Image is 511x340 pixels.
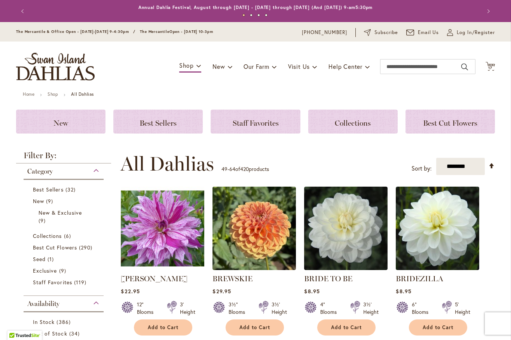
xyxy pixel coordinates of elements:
[304,274,352,283] a: BRIDE TO BE
[33,330,96,337] a: Out of Stock 34
[302,29,347,36] a: [PHONE_NUMBER]
[33,255,46,263] span: Seed
[226,319,284,336] button: Add to Cart
[59,267,68,275] span: 9
[212,288,231,295] span: $29.95
[33,267,96,275] a: Exclusive
[121,264,204,272] a: Brandon Michael
[457,29,495,36] span: Log In/Register
[412,301,433,316] div: 6" Blooms
[233,119,279,128] span: Staff Favorites
[69,330,82,337] span: 34
[212,264,296,272] a: BREWSKIE
[79,243,94,251] span: 290
[396,264,479,272] a: BRIDEZILLA
[121,187,204,270] img: Brandon Michael
[317,319,376,336] button: Add to Cart
[16,110,105,134] a: New
[320,301,341,316] div: 4" Blooms
[229,301,250,316] div: 3½" Blooms
[331,324,362,331] span: Add to Cart
[212,274,253,283] a: BREWSKIE
[229,165,235,172] span: 64
[27,300,59,308] span: Availability
[121,274,187,283] a: [PERSON_NAME]
[74,278,88,286] span: 119
[374,29,398,36] span: Subscribe
[137,301,158,316] div: 12" Blooms
[140,119,177,128] span: Best Sellers
[308,110,398,134] a: Collections
[221,163,269,175] p: - of products
[148,324,178,331] span: Add to Cart
[33,244,77,251] span: Best Cut Flowers
[288,62,310,70] span: Visit Us
[304,187,388,270] img: BRIDE TO BE
[212,187,296,270] img: BREWSKIE
[16,29,169,34] span: The Mercantile & Office Open - [DATE]-[DATE] 9-4:30pm / The Mercantile
[486,62,495,72] button: 17
[65,186,77,193] span: 32
[180,301,195,316] div: 3' Height
[33,318,55,325] span: In Stock
[328,62,362,70] span: Help Center
[33,279,72,286] span: Staff Favorites
[480,4,495,19] button: Next
[179,61,194,69] span: Shop
[48,255,56,263] span: 1
[39,209,91,224] a: New &amp; Exclusive
[257,14,260,16] button: 3 of 4
[396,187,479,270] img: BRIDEZILLA
[33,232,96,240] a: Collections
[447,29,495,36] a: Log In/Register
[240,165,249,172] span: 420
[138,4,373,10] a: Annual Dahlia Festival, August through [DATE] - [DATE] through [DATE] (And [DATE]) 9-am5:30pm
[211,110,300,134] a: Staff Favorites
[250,14,253,16] button: 2 of 4
[221,165,227,172] span: 49
[33,197,96,205] a: New
[6,313,27,334] iframe: Launch Accessibility Center
[56,318,72,326] span: 386
[423,119,477,128] span: Best Cut Flowers
[16,53,95,80] a: store logo
[64,232,73,240] span: 6
[134,319,192,336] button: Add to Cart
[488,65,492,70] span: 17
[39,217,48,224] span: 9
[411,162,432,175] label: Sort by:
[169,29,213,34] span: Open - [DATE] 10-3pm
[16,151,111,163] strong: Filter By:
[396,288,411,295] span: $8.95
[364,29,398,36] a: Subscribe
[265,14,267,16] button: 4 of 4
[46,197,55,205] span: 9
[48,91,58,97] a: Shop
[423,324,453,331] span: Add to Cart
[27,167,53,175] span: Category
[304,264,388,272] a: BRIDE TO BE
[244,62,269,70] span: Our Farm
[33,186,64,193] span: Best Sellers
[272,301,287,316] div: 3½' Height
[406,110,495,134] a: Best Cut Flowers
[33,330,67,337] span: Out of Stock
[33,267,57,274] span: Exclusive
[335,119,371,128] span: Collections
[418,29,439,36] span: Email Us
[304,288,319,295] span: $8.95
[120,153,214,175] span: All Dahlias
[71,91,94,97] strong: All Dahlias
[33,318,96,326] a: In Stock 386
[33,255,96,263] a: Seed
[33,278,96,286] a: Staff Favorites
[396,274,443,283] a: BRIDEZILLA
[16,4,31,19] button: Previous
[406,29,439,36] a: Email Us
[33,186,96,193] a: Best Sellers
[113,110,203,134] a: Best Sellers
[33,232,62,239] span: Collections
[23,91,34,97] a: Home
[455,301,470,316] div: 5' Height
[242,14,245,16] button: 1 of 4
